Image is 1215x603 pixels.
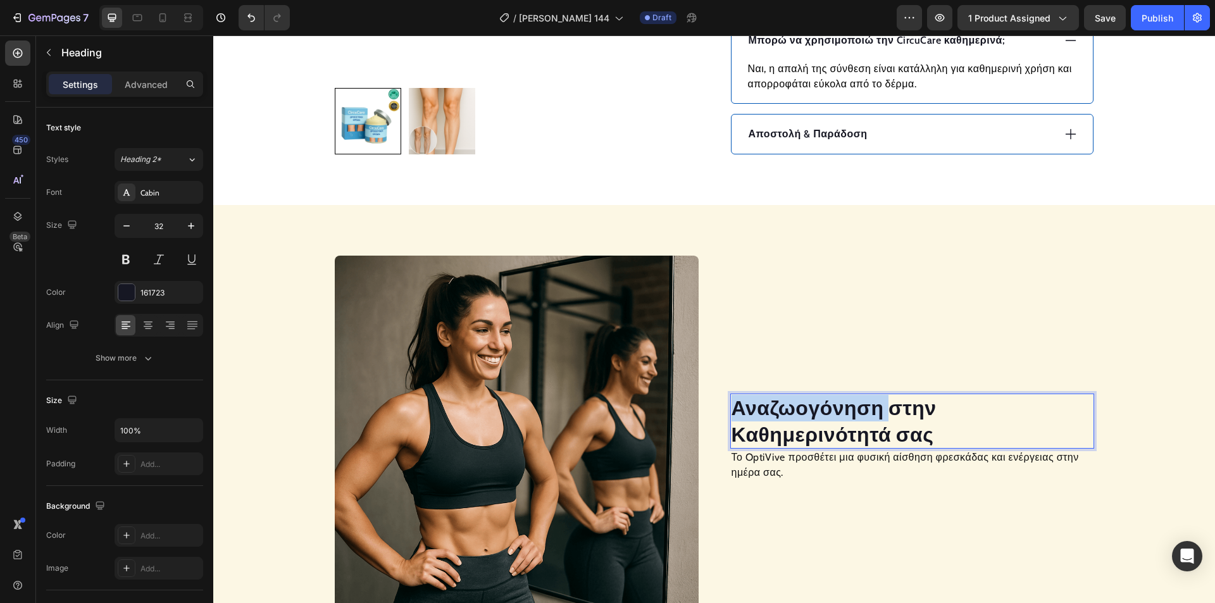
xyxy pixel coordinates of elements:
[46,347,203,370] button: Show more
[46,498,108,515] div: Background
[519,11,609,25] span: [PERSON_NAME] 144
[115,148,203,171] button: Heading 2*
[46,392,80,409] div: Size
[120,154,161,165] span: Heading 2*
[533,89,656,108] div: Rich Text Editor. Editing area: main
[239,5,290,30] div: Undo/Redo
[213,35,1215,603] iframe: Design area
[96,352,154,364] div: Show more
[1095,13,1116,23] span: Save
[535,91,654,106] p: Αποστολή & Παράδοση
[1142,11,1173,25] div: Publish
[535,26,863,56] p: Ναι, η απαλή της σύνθεση είναι κατάλληλη για καθημερινή χρήση και απορροφάται εύκολα από το δέρμα.
[513,11,516,25] span: /
[140,563,200,575] div: Add...
[46,458,75,469] div: Padding
[46,187,62,198] div: Font
[1131,5,1184,30] button: Publish
[140,287,200,299] div: 161723
[518,359,880,412] p: Αναζωογόνηση στην Καθημερινότητά σας
[1172,541,1202,571] div: Open Intercom Messenger
[46,425,67,436] div: Width
[83,10,89,25] p: 7
[115,419,202,442] input: Auto
[5,5,94,30] button: 7
[46,317,82,334] div: Align
[125,78,168,91] p: Advanced
[517,358,881,413] h2: Rich Text Editor. Editing area: main
[46,217,80,234] div: Size
[9,232,30,242] div: Beta
[121,220,485,584] img: gempages_576527900862317394-6fb68036-5cdd-40cd-acb3-760d757e45bf.png
[140,187,200,199] div: Cabin
[63,78,98,91] p: Settings
[46,122,81,134] div: Text style
[140,459,200,470] div: Add...
[1084,5,1126,30] button: Save
[533,25,864,58] div: Rich Text Editor. Editing area: main
[957,5,1079,30] button: 1 product assigned
[140,530,200,542] div: Add...
[46,154,68,165] div: Styles
[46,287,66,298] div: Color
[12,135,30,145] div: 450
[61,45,198,60] p: Heading
[46,563,68,574] div: Image
[652,12,671,23] span: Draft
[968,11,1050,25] span: 1 product assigned
[46,530,66,541] div: Color
[518,414,880,445] p: Το OptiVive προσθέτει μια φυσική αίσθηση φρεσκάδας και ενέργειας στην ημέρα σας.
